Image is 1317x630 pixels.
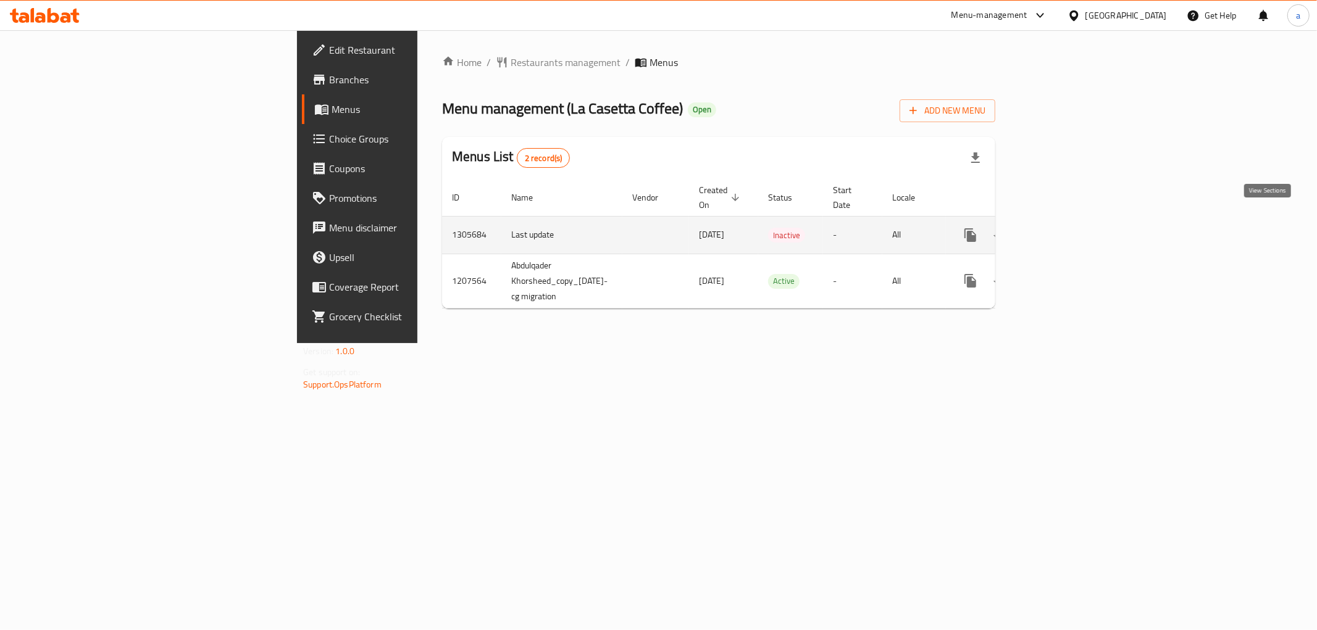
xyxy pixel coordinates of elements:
[625,55,630,70] li: /
[501,216,622,254] td: Last update
[496,55,621,70] a: Restaurants management
[442,94,683,122] span: Menu management ( La Casetta Coffee )
[302,213,517,242] a: Menu disclaimer
[329,161,507,176] span: Coupons
[768,228,805,242] span: Inactive
[1085,9,1167,22] div: [GEOGRAPHIC_DATA]
[329,250,507,265] span: Upsell
[892,190,931,205] span: Locale
[452,147,570,168] h2: Menus List
[329,309,507,324] span: Grocery Checklist
[956,266,985,296] button: more
[302,302,517,331] a: Grocery Checklist
[442,55,995,70] nav: breadcrumb
[302,65,517,94] a: Branches
[946,179,1084,217] th: Actions
[332,102,507,117] span: Menus
[517,152,570,164] span: 2 record(s)
[517,148,571,168] div: Total records count
[452,190,475,205] span: ID
[302,124,517,154] a: Choice Groups
[985,266,1015,296] button: Change Status
[329,72,507,87] span: Branches
[882,216,946,254] td: All
[699,183,743,212] span: Created On
[699,273,724,289] span: [DATE]
[688,104,716,115] span: Open
[303,364,360,380] span: Get support on:
[302,242,517,272] a: Upsell
[699,226,724,242] span: [DATE]
[823,254,882,308] td: -
[961,143,990,173] div: Export file
[833,183,868,212] span: Start Date
[511,55,621,70] span: Restaurants management
[329,191,507,205] span: Promotions
[335,343,354,359] span: 1.0.0
[303,376,382,392] a: Support.OpsPlatform
[768,274,800,289] div: Active
[768,190,808,205] span: Status
[768,274,800,288] span: Active
[329,280,507,294] span: Coverage Report
[329,43,507,57] span: Edit Restaurant
[302,183,517,213] a: Promotions
[909,103,985,118] span: Add New Menu
[882,254,946,308] td: All
[956,220,985,250] button: more
[302,35,517,65] a: Edit Restaurant
[632,190,674,205] span: Vendor
[442,179,1084,309] table: enhanced table
[900,99,995,122] button: Add New Menu
[1296,9,1300,22] span: a
[501,254,622,308] td: Abdulqader Khorsheed_copy_[DATE]-cg migration
[303,343,333,359] span: Version:
[329,131,507,146] span: Choice Groups
[823,216,882,254] td: -
[985,220,1015,250] button: Change Status
[951,8,1027,23] div: Menu-management
[688,102,716,117] div: Open
[511,190,549,205] span: Name
[650,55,678,70] span: Menus
[302,154,517,183] a: Coupons
[302,272,517,302] a: Coverage Report
[329,220,507,235] span: Menu disclaimer
[302,94,517,124] a: Menus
